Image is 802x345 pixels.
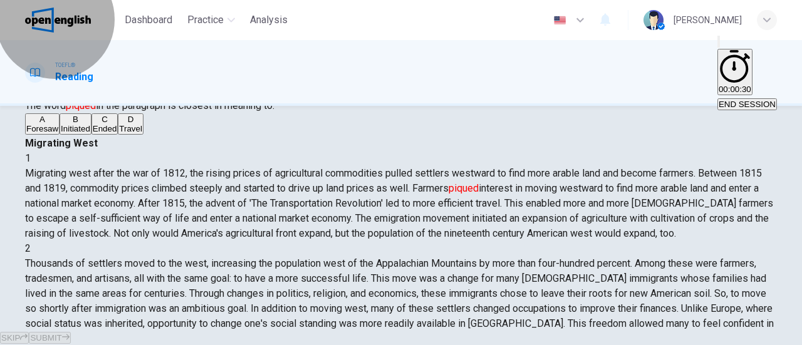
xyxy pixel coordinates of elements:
button: END SESSION [717,98,777,110]
div: [PERSON_NAME] [674,13,742,28]
div: C [93,115,117,124]
img: Profile picture [643,10,664,30]
span: Practice [187,13,224,28]
font: piqued [449,182,479,194]
a: OpenEnglish logo [25,8,120,33]
span: 00:00:30 [719,85,751,94]
button: Analysis [245,9,293,31]
span: TOEFL® [55,61,75,70]
span: Initiated [61,124,90,133]
button: SUBMIT [29,332,70,344]
span: Dashboard [125,13,172,28]
h4: Migrating West [25,136,777,151]
button: BInitiated [60,113,91,135]
img: OpenEnglish logo [25,8,91,33]
div: B [61,115,90,124]
button: CEnded [91,113,118,135]
button: AForesaw [25,113,60,135]
span: Thousands of settlers moved to the west, increasing the population west of the Appalachian Mounta... [25,257,774,344]
div: 2 [25,241,777,256]
span: SKIP [1,333,20,342]
button: DTravel [118,113,143,135]
div: Mute [717,34,777,49]
div: 1 [25,151,777,166]
span: SUBMIT [30,333,61,342]
span: Migrating west after the war of 1812, the rising prices of agricultural commodities pulled settle... [25,167,773,239]
button: Practice [182,9,240,31]
span: Travel [119,124,142,133]
h1: Reading [55,70,93,85]
div: A [26,115,58,124]
img: en [552,16,568,25]
span: END SESSION [719,100,776,109]
span: Foresaw [26,124,58,133]
button: Dashboard [120,9,177,31]
div: Hide [717,49,777,96]
div: D [119,115,142,124]
button: 00:00:30 [717,49,753,95]
span: Ended [93,124,117,133]
span: Analysis [250,13,288,28]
